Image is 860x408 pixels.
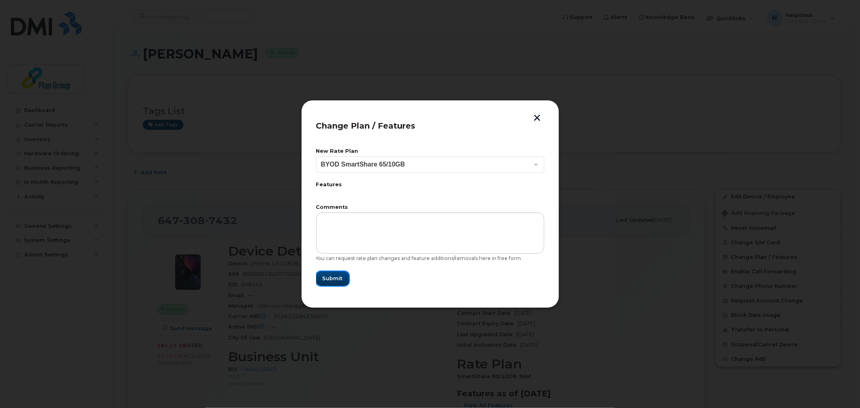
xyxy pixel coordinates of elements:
[316,182,544,187] label: Features
[316,121,416,131] span: Change Plan / Features
[316,205,544,210] label: Comments
[323,275,343,282] span: Submit
[316,271,349,286] button: Submit
[316,149,544,154] label: New Rate Plan
[316,255,544,262] div: You can request rate plan changes and feature additions/removals here in free form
